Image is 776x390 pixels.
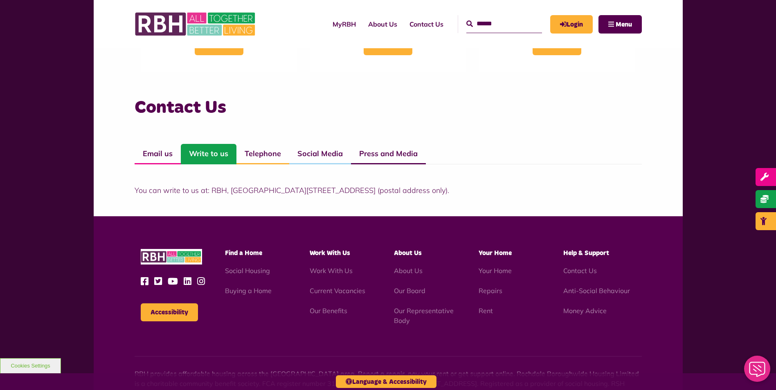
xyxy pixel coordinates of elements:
img: RBH [141,249,202,265]
a: Our Representative Body [394,307,454,325]
a: Contact Us [563,267,597,275]
button: Navigation [598,15,642,34]
a: Work With Us [310,267,353,275]
h3: Contact Us [135,96,642,119]
a: Telephone [236,144,289,164]
p: You can write to us at: RBH, [GEOGRAPHIC_DATA][STREET_ADDRESS] (postal address only). [135,185,642,196]
a: Our Board [394,287,425,295]
a: Social Media [289,144,351,164]
a: Our Benefits [310,307,347,315]
span: Work With Us [310,250,350,256]
input: Search [466,15,542,33]
a: Current Vacancies [310,287,365,295]
iframe: Netcall Web Assistant for live chat [739,353,776,390]
a: Anti-Social Behaviour [563,287,630,295]
a: Rent [479,307,493,315]
span: Find a Home [225,250,262,256]
a: Repairs [479,287,502,295]
a: About Us [362,13,403,35]
a: MyRBH [550,15,593,34]
a: Buying a Home [225,287,272,295]
a: Social Housing - open in a new tab [225,267,270,275]
a: About Us [394,267,423,275]
span: Help & Support [563,250,609,256]
a: Money Advice [563,307,607,315]
a: Your Home [479,267,512,275]
a: Press and Media [351,144,426,164]
a: Email us [135,144,181,164]
span: About Us [394,250,422,256]
span: Your Home [479,250,512,256]
a: Write to us [181,144,236,164]
img: RBH [135,8,257,40]
button: Language & Accessibility [336,375,436,388]
a: MyRBH [326,13,362,35]
button: Accessibility [141,303,198,321]
span: Menu [616,21,632,28]
a: Contact Us [403,13,450,35]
